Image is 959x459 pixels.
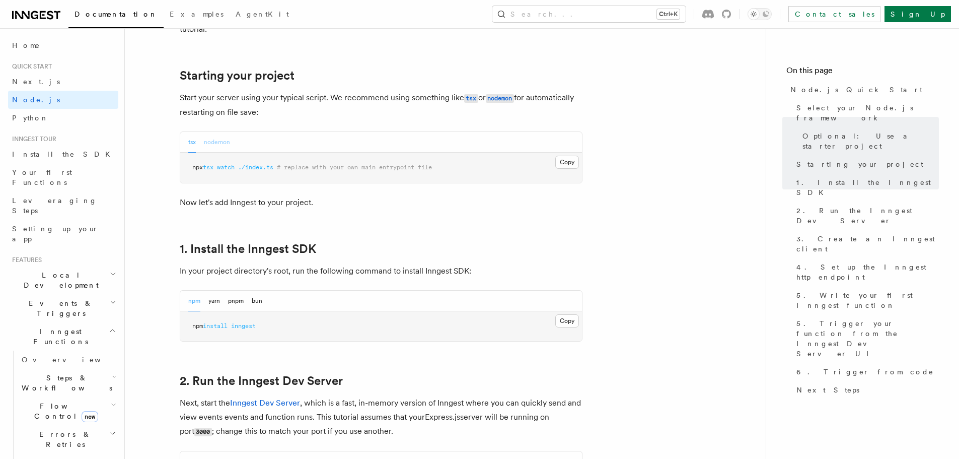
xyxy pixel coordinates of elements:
[792,363,939,381] a: 6. Trigger from code
[464,93,478,102] a: tsx
[492,6,686,22] button: Search...Ctrl+K
[204,132,230,153] button: nodemon
[18,429,109,449] span: Errors & Retries
[12,196,97,215] span: Leveraging Steps
[164,3,230,27] a: Examples
[12,96,60,104] span: Node.js
[82,411,98,422] span: new
[802,131,939,151] span: Optional: Use a starter project
[792,99,939,127] a: Select your Node.js framework
[486,94,514,103] code: nodemon
[203,322,228,330] span: install
[180,91,582,119] p: Start your server using your typical script. We recommend using something like or for automatical...
[230,3,295,27] a: AgentKit
[786,64,939,81] h4: On this page
[180,69,294,83] a: Starting your project
[486,93,514,102] a: nodemon
[180,396,582,439] p: Next, start the , which is a fast, in-memory version of Inngest where you can quickly send and vi...
[18,425,118,453] button: Errors & Retries
[18,397,118,425] button: Flow Controlnew
[786,81,939,99] a: Node.js Quick Start
[231,322,256,330] span: inngest
[657,9,680,19] kbd: Ctrl+K
[796,385,859,395] span: Next Steps
[230,398,300,408] a: Inngest Dev Server
[8,191,118,220] a: Leveraging Steps
[18,351,118,369] a: Overview
[8,270,110,290] span: Local Development
[790,85,922,95] span: Node.js Quick Start
[12,78,60,86] span: Next.js
[884,6,951,22] a: Sign Up
[8,256,42,264] span: Features
[792,286,939,314] a: 5. Write your first Inngest function
[8,326,109,347] span: Inngest Functions
[8,298,110,318] span: Events & Triggers
[792,314,939,363] a: 5. Trigger your function from the Inngest Dev Server UI
[180,264,582,278] p: In your project directory's root, run the following command to install Inngest SDK:
[8,73,118,91] a: Next.js
[796,367,934,377] span: 6. Trigger from code
[8,91,118,109] a: Node.js
[68,3,164,28] a: Documentation
[8,135,56,143] span: Inngest tour
[792,173,939,202] a: 1. Install the Inngest SDK
[252,291,262,311] button: bun
[792,230,939,258] a: 3. Create an Inngest client
[748,8,772,20] button: Toggle dark mode
[208,291,220,311] button: yarn
[464,94,478,103] code: tsx
[792,258,939,286] a: 4. Set up the Inngest http endpoint
[217,164,235,171] span: watch
[203,164,213,171] span: tsx
[796,234,939,254] span: 3. Create an Inngest client
[277,164,432,171] span: # replace with your own main entrypoint file
[180,195,582,210] p: Now let's add Inngest to your project.
[8,266,118,294] button: Local Development
[192,164,203,171] span: npx
[792,202,939,230] a: 2. Run the Inngest Dev Server
[796,103,939,123] span: Select your Node.js framework
[18,401,111,421] span: Flow Control
[12,40,40,50] span: Home
[12,225,99,243] span: Setting up your app
[555,314,579,327] button: Copy
[22,356,125,364] span: Overview
[8,109,118,127] a: Python
[796,159,923,169] span: Starting your project
[18,373,112,393] span: Steps & Workflows
[180,374,343,388] a: 2. Run the Inngest Dev Server
[236,10,289,18] span: AgentKit
[796,206,939,226] span: 2. Run the Inngest Dev Server
[188,132,196,153] button: tsx
[8,36,118,54] a: Home
[798,127,939,155] a: Optional: Use a starter project
[18,369,118,397] button: Steps & Workflows
[788,6,880,22] a: Contact sales
[796,318,939,359] span: 5. Trigger your function from the Inngest Dev Server UI
[8,322,118,351] button: Inngest Functions
[555,156,579,169] button: Copy
[12,114,49,122] span: Python
[75,10,158,18] span: Documentation
[8,294,118,322] button: Events & Triggers
[188,291,200,311] button: npm
[180,242,316,256] a: 1. Install the Inngest SDK
[192,322,203,330] span: npm
[228,291,244,311] button: pnpm
[796,290,939,310] span: 5. Write your first Inngest function
[8,145,118,163] a: Install the SDK
[12,150,116,158] span: Install the SDK
[170,10,224,18] span: Examples
[796,177,939,198] span: 1. Install the Inngest SDK
[792,381,939,399] a: Next Steps
[12,168,72,186] span: Your first Functions
[8,163,118,191] a: Your first Functions
[792,155,939,173] a: Starting your project
[8,220,118,248] a: Setting up your app
[8,62,52,71] span: Quick start
[796,262,939,282] span: 4. Set up the Inngest http endpoint
[238,164,273,171] span: ./index.ts
[194,428,212,436] code: 3000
